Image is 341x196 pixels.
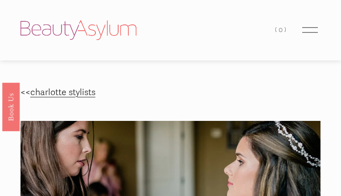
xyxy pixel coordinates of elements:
[279,26,284,34] span: 0
[275,24,288,36] a: 0 items in cart
[21,20,136,40] img: Beauty Asylum | Bridal Hair &amp; Makeup Charlotte &amp; Atlanta
[30,87,95,98] a: charlotte stylists
[275,26,279,34] span: (
[284,26,288,34] span: )
[21,85,320,100] p: <<
[2,82,20,131] a: Book Us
